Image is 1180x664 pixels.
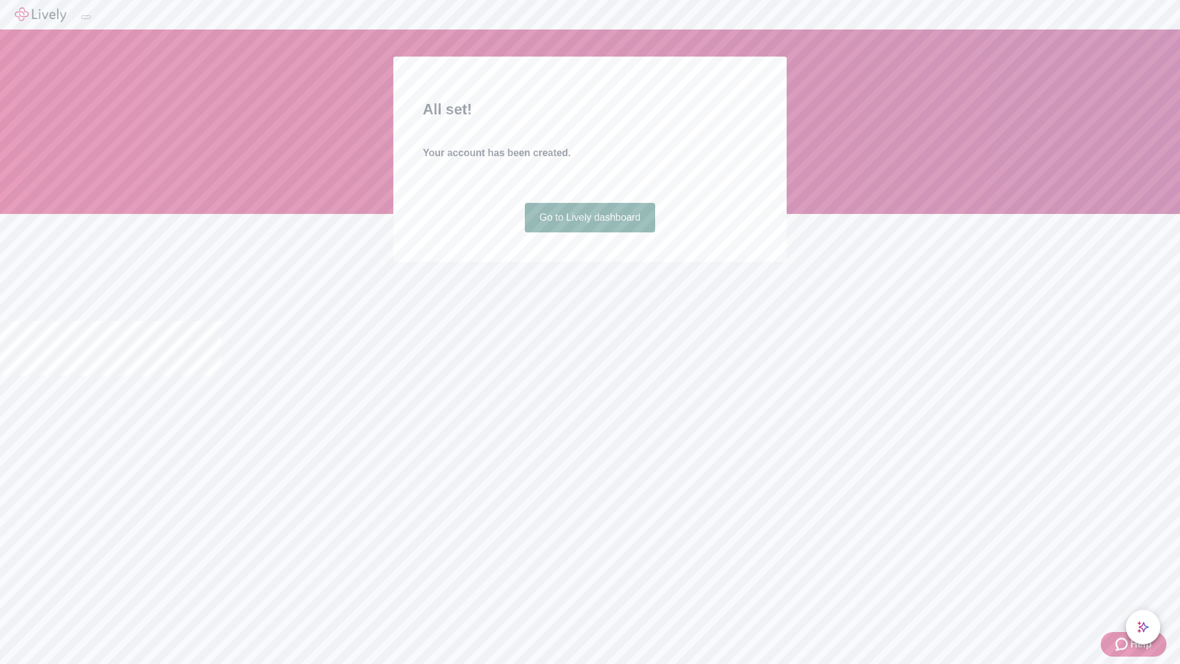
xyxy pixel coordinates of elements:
[1101,632,1166,657] button: Zendesk support iconHelp
[1126,610,1160,644] button: chat
[525,203,656,232] a: Go to Lively dashboard
[1137,621,1149,633] svg: Lively AI Assistant
[1115,637,1130,652] svg: Zendesk support icon
[423,146,757,160] h4: Your account has been created.
[1130,637,1152,652] span: Help
[81,15,91,19] button: Log out
[423,98,757,121] h2: All set!
[15,7,66,22] img: Lively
